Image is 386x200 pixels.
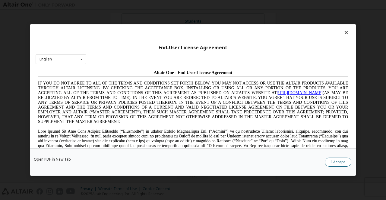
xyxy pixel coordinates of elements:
[2,13,312,56] span: IF YOU DO NOT AGREE TO ALL OF THE TERMS AND CONDITIONS SET FORTH BELOW, YOU MAY NOT ACCESS OR USE...
[34,158,71,161] a: Open PDF in New Tab
[118,2,197,7] span: Altair One - End User License Agreement
[325,158,351,167] button: I Accept
[241,23,287,27] a: [URL][DOMAIN_NAME]
[2,61,312,104] span: Lore Ipsumd Sit Ame Cons Adipisc Elitseddo (“Eiusmodte”) in utlabor Etdolo Magnaaliqua Eni. (“Adm...
[36,45,350,51] div: End-User License Agreement
[40,57,52,61] div: English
